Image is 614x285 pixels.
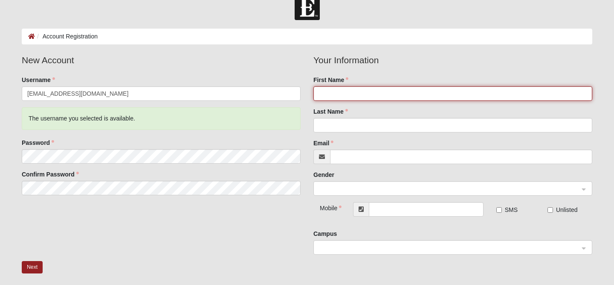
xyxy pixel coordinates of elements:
[22,53,301,67] legend: New Account
[35,32,98,41] li: Account Registration
[22,170,79,179] label: Confirm Password
[313,53,592,67] legend: Your Information
[313,229,337,238] label: Campus
[505,206,518,213] span: SMS
[22,107,301,130] div: The username you selected is available.
[313,139,333,147] label: Email
[313,76,348,84] label: First Name
[313,170,334,179] label: Gender
[22,138,54,147] label: Password
[22,261,43,273] button: Next
[547,207,553,213] input: Unlisted
[313,202,337,212] div: Mobile
[496,207,502,213] input: SMS
[22,76,55,84] label: Username
[556,206,578,213] span: Unlisted
[313,107,348,116] label: Last Name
